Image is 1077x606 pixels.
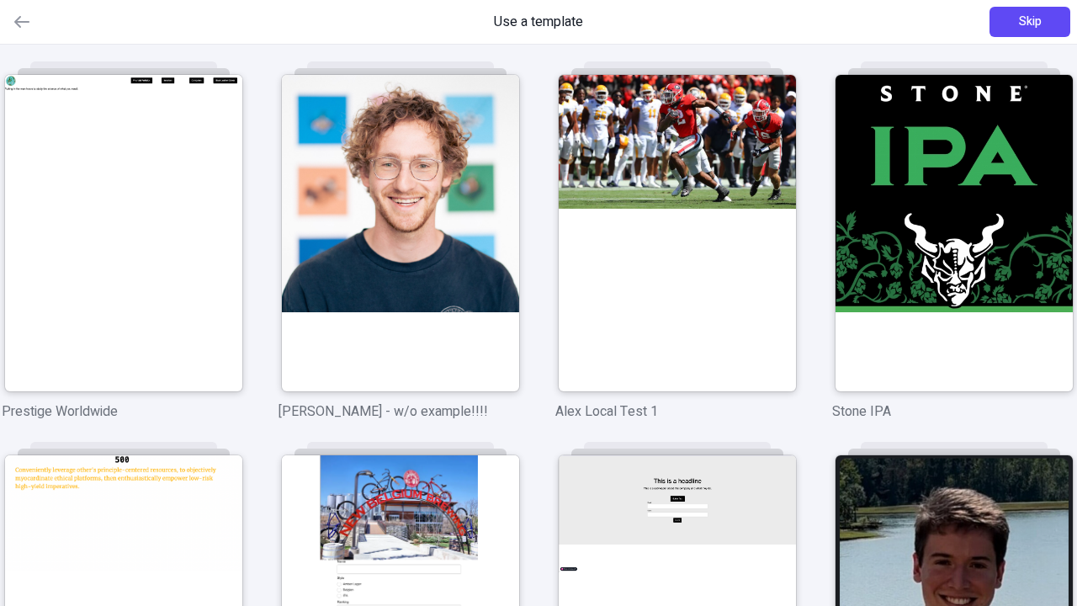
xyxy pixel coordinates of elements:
p: Prestige Worldwide [2,401,245,422]
span: Use a template [494,12,583,32]
span: Skip [1019,13,1042,31]
button: Skip [989,7,1070,37]
p: Alex Local Test 1 [555,401,798,422]
p: Stone IPA [832,401,1075,422]
p: [PERSON_NAME] - w/o example!!!! [279,401,522,422]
